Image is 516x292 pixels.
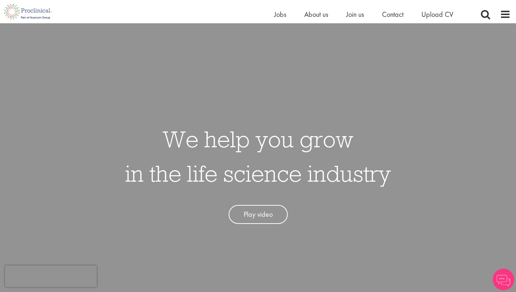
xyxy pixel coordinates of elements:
[274,10,286,19] a: Jobs
[421,10,453,19] a: Upload CV
[346,10,364,19] a: Join us
[382,10,403,19] a: Contact
[493,269,514,290] img: Chatbot
[304,10,328,19] a: About us
[229,205,288,224] a: Play video
[125,122,391,191] h1: We help you grow in the life science industry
